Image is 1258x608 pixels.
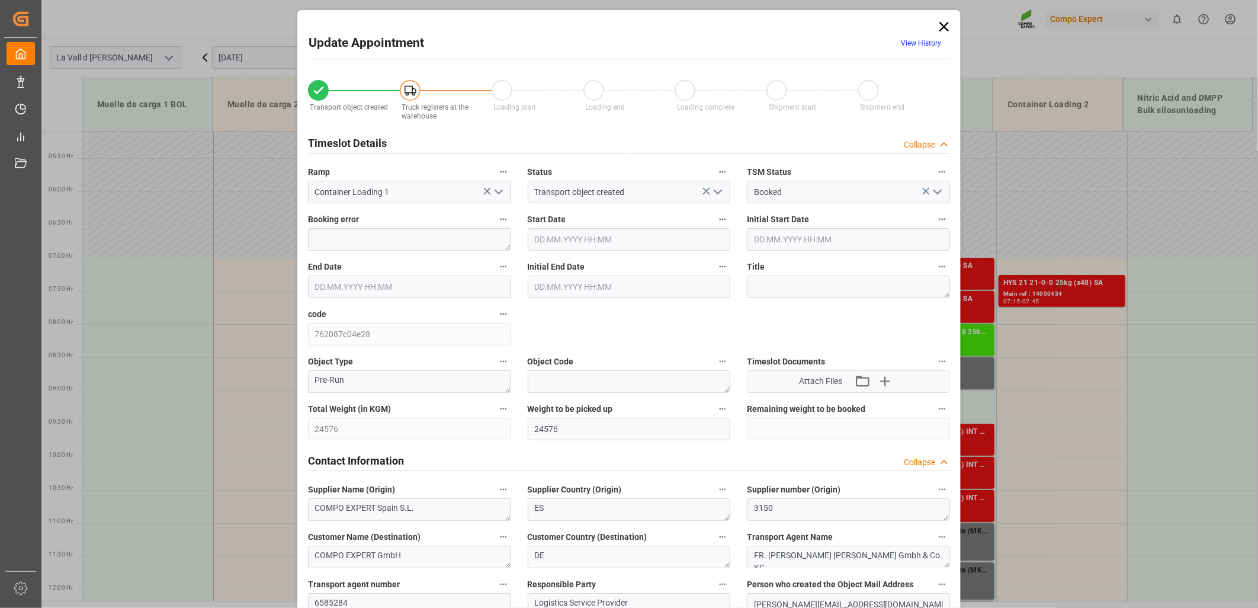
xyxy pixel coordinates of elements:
[715,577,730,592] button: Responsible Party
[747,213,809,226] span: Initial Start Date
[308,370,511,393] textarea: Pre-Run
[308,578,400,591] span: Transport agent number
[493,103,536,111] span: Loading start
[496,401,511,417] button: Total Weight (in KGM)
[308,498,511,521] textarea: COMPO EXPERT Spain S.L.
[585,103,625,111] span: Loading end
[308,531,421,543] span: Customer Name (Destination)
[677,103,734,111] span: Loading complete
[935,354,950,369] button: Timeslot Documents
[715,401,730,417] button: Weight to be picked up
[308,403,391,415] span: Total Weight (in KGM)
[402,103,468,120] span: Truck registers at the warehouse
[528,484,622,496] span: Supplier Country (Origin)
[747,531,833,543] span: Transport Agent Name
[935,577,950,592] button: Person who created the Object Mail Address
[747,403,865,415] span: Remaining weight to be booked
[496,529,511,545] button: Customer Name (Destination)
[528,356,574,368] span: Object Code
[904,456,935,469] div: Collapse
[769,103,816,111] span: Shipment start
[309,34,424,53] h2: Update Appointment
[308,308,326,321] span: code
[715,529,730,545] button: Customer Country (Destination)
[308,166,330,178] span: Ramp
[528,181,731,203] input: Type to search/select
[715,259,730,274] button: Initial End Date
[489,183,506,201] button: open menu
[308,356,353,368] span: Object Type
[496,164,511,180] button: Ramp
[496,259,511,274] button: End Date
[308,484,395,496] span: Supplier Name (Origin)
[715,164,730,180] button: Status
[747,166,791,178] span: TSM Status
[528,276,731,298] input: DD.MM.YYYY HH:MM
[747,546,950,568] textarea: FR. [PERSON_NAME] [PERSON_NAME] Gmbh & Co. KG
[800,375,843,388] span: Attach Files
[747,356,825,368] span: Timeslot Documents
[708,183,726,201] button: open menu
[935,212,950,227] button: Initial Start Date
[496,306,511,322] button: code
[935,401,950,417] button: Remaining weight to be booked
[310,103,389,111] span: Transport object created
[935,259,950,274] button: Title
[747,578,913,591] span: Person who created the Object Mail Address
[715,354,730,369] button: Object Code
[308,213,359,226] span: Booking error
[747,261,765,273] span: Title
[308,453,404,469] h2: Contact Information
[747,498,950,521] textarea: 3150
[935,529,950,545] button: Transport Agent Name
[528,261,585,273] span: Initial End Date
[901,39,941,47] a: View History
[528,546,731,568] textarea: DE
[935,482,950,497] button: Supplier number (Origin)
[528,166,553,178] span: Status
[496,577,511,592] button: Transport agent number
[715,212,730,227] button: Start Date
[861,103,905,111] span: Shipment end
[308,261,342,273] span: End Date
[496,482,511,497] button: Supplier Name (Origin)
[715,482,730,497] button: Supplier Country (Origin)
[747,484,840,496] span: Supplier number (Origin)
[496,212,511,227] button: Booking error
[308,546,511,568] textarea: COMPO EXPERT GmbH
[928,183,945,201] button: open menu
[528,403,613,415] span: Weight to be picked up
[528,228,731,251] input: DD.MM.YYYY HH:MM
[308,135,387,151] h2: Timeslot Details
[308,181,511,203] input: Type to search/select
[528,213,566,226] span: Start Date
[528,531,647,543] span: Customer Country (Destination)
[496,354,511,369] button: Object Type
[528,498,731,521] textarea: ES
[528,578,596,591] span: Responsible Party
[747,228,950,251] input: DD.MM.YYYY HH:MM
[935,164,950,180] button: TSM Status
[308,276,511,298] input: DD.MM.YYYY HH:MM
[904,139,935,151] div: Collapse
